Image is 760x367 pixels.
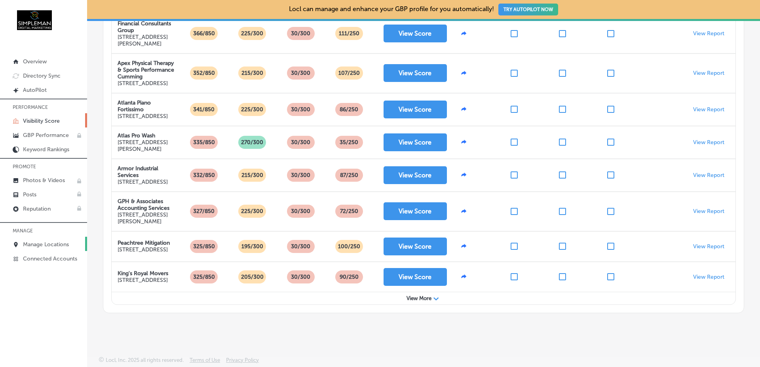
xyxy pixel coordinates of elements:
p: 30/300 [288,103,313,116]
strong: Atlas Pro Wash [118,132,155,139]
p: 341/850 [190,103,218,116]
p: 332/850 [190,169,218,182]
p: 225/300 [238,27,266,40]
p: AutoPilot [23,87,47,93]
p: 86 /250 [336,103,361,116]
p: [STREET_ADDRESS] [118,113,178,120]
a: View Report [693,243,724,250]
p: 366/850 [190,27,218,40]
p: [STREET_ADDRESS][PERSON_NAME] [118,211,178,225]
button: View Score [384,25,447,42]
button: View Score [384,133,447,151]
p: 195/300 [238,240,266,253]
p: 327/850 [190,205,218,218]
p: [STREET_ADDRESS] [118,246,170,253]
p: 30/300 [288,27,313,40]
p: 30/300 [288,67,313,80]
a: View Report [693,274,724,280]
button: View Score [384,202,447,220]
button: TRY AUTOPILOT NOW [498,4,558,15]
p: 111 /250 [336,27,363,40]
strong: Atlanta Piano Fortissimo [118,99,151,113]
p: Photos & Videos [23,177,65,184]
p: 90 /250 [336,270,362,283]
p: 30/300 [288,136,313,149]
p: 225/300 [238,103,266,116]
strong: Apex Physical Therapy & Sports Performance Cumming [118,60,174,80]
button: View Score [384,268,447,286]
p: 225/300 [238,205,266,218]
p: 100 /250 [335,240,363,253]
p: [STREET_ADDRESS] [118,80,178,87]
p: 30/300 [288,270,313,283]
p: Connected Accounts [23,255,77,262]
p: Manage Locations [23,241,69,248]
p: Locl, Inc. 2025 all rights reserved. [106,357,184,363]
p: 87 /250 [337,169,361,182]
p: Posts [23,191,36,198]
p: Visibility Score [23,118,60,124]
img: 296aa514-ed6e-4ee0-bf14-81754bc0d282sdm-blackbg.png [13,10,56,30]
p: 107 /250 [335,67,363,80]
p: 72 /250 [337,205,361,218]
span: View More [407,295,431,301]
p: 270/300 [238,136,266,149]
a: View Report [693,172,724,179]
a: Terms of Use [190,357,220,367]
p: [STREET_ADDRESS] [118,179,178,185]
p: 325/850 [190,270,218,283]
p: Overview [23,58,47,65]
strong: Peachtree Mitigation [118,240,170,246]
p: 215/300 [238,67,266,80]
strong: GPH & Associates Accounting Services [118,198,169,211]
p: [STREET_ADDRESS][PERSON_NAME] [118,139,178,152]
a: View Report [693,139,724,146]
p: [STREET_ADDRESS] [118,277,168,283]
p: 30/300 [288,169,313,182]
p: 205/300 [238,270,267,283]
p: 335/850 [190,136,218,149]
p: [STREET_ADDRESS][PERSON_NAME] [118,34,178,47]
p: GBP Performance [23,132,69,139]
a: View Report [693,106,724,113]
p: 215/300 [238,169,266,182]
a: View Report [693,70,724,76]
button: View Score [384,101,447,118]
button: View Score [384,64,447,82]
p: 352/850 [190,67,218,80]
strong: Financial Consultants Group [118,20,171,34]
p: Reputation [23,205,51,212]
a: Privacy Policy [226,357,259,367]
button: View Score [384,238,447,255]
p: 30/300 [288,205,313,218]
a: View Report [693,208,724,215]
p: 35 /250 [336,136,361,149]
p: Keyword Rankings [23,146,69,153]
a: View Report [693,30,724,37]
button: View Score [384,166,447,184]
p: 325/850 [190,240,218,253]
p: Directory Sync [23,72,61,79]
strong: King's Royal Movers [118,270,168,277]
strong: Armor Industrial Services [118,165,158,179]
p: 30/300 [288,240,313,253]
